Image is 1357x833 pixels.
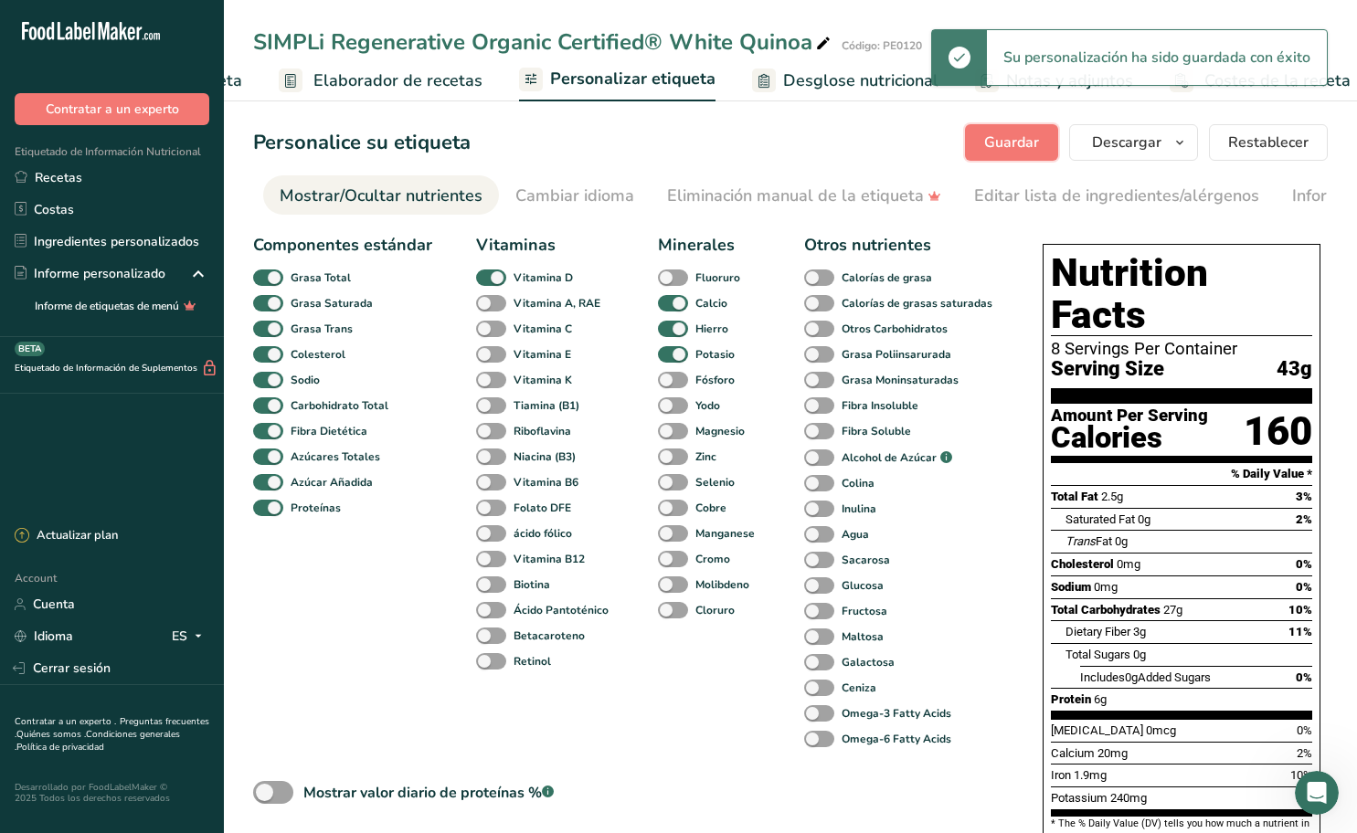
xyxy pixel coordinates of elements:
[514,525,572,542] b: ácido fólico
[695,602,735,618] b: Cloruro
[15,342,45,356] div: BETA
[667,184,941,208] div: Eliminación manual de la etiqueta
[19,616,53,628] span: Inicio
[1117,557,1140,571] span: 0mg
[842,295,992,311] b: Calorías de grasas saturadas
[515,184,634,208] div: Cambiar idioma
[987,30,1327,85] div: Su personalización ha sido guardada con éxito
[1228,132,1309,153] span: Restablecer
[172,626,209,648] div: ES
[1138,512,1150,526] span: 0g
[27,334,48,356] img: Reem avatar
[65,469,499,483] span: Need help with your subscription plan? We're just a message away!
[1051,768,1071,782] span: Iron
[1296,490,1312,503] span: 3%
[842,372,959,388] b: Grasa Moninsaturadas
[1051,340,1312,358] div: 8 Servings Per Container
[291,321,353,337] b: Grasa Trans
[207,351,287,370] div: • Hace 4sem
[695,321,728,337] b: Hierro
[1051,463,1312,485] section: % Daily Value *
[783,69,938,93] span: Desglose nutricional
[695,551,730,567] b: Cromo
[842,449,937,466] b: Alcohol de Azúcar
[695,295,727,311] b: Calcio
[1051,252,1312,336] h1: Nutrition Facts
[476,233,614,258] div: Vitaminas
[291,397,388,414] b: Carbohidrato Total
[65,80,171,100] div: [PERSON_NAME]
[65,148,120,167] div: Rachelle
[1051,580,1091,594] span: Sodium
[123,216,203,235] div: • Hace 3sem
[279,60,482,101] a: Elaborador de recetas
[842,397,918,414] b: Fibra Insoluble
[21,130,58,166] img: Profile image for Rachelle
[514,653,551,670] b: Retinol
[60,333,1161,348] span: ¡Gracias por visitar [DOMAIN_NAME]! Selecciona de nuestras preguntas comunes a continuación o env...
[514,269,573,286] b: Vitamina D
[291,423,367,439] b: Fibra Dietética
[695,525,755,542] b: Manganese
[15,782,209,804] div: Desarrollado por FoodLabelMaker © 2025 Todos los derechos reservados
[291,448,380,465] b: Azúcares Totales
[695,448,716,465] b: Zinc
[1065,534,1112,548] span: Fat
[15,620,73,652] a: Idioma
[291,500,341,516] b: Proteínas
[1092,132,1161,153] span: Descargar
[161,616,206,628] span: Tickets
[65,216,120,235] div: Rachelle
[842,321,948,337] b: Otros Carbohidratos
[60,351,204,370] div: Food Label Maker, Inc.
[842,526,869,543] b: Agua
[1296,557,1312,571] span: 0%
[291,474,373,490] b: Azúcar Añadida
[291,269,351,286] b: Grasa Total
[1295,771,1339,815] iframe: Intercom live chat
[65,63,216,78] span: Califica la conversación
[1288,603,1312,617] span: 10%
[1110,791,1147,805] span: 240mg
[1065,534,1096,548] i: Trans
[514,500,571,516] b: Folato DFE
[21,468,58,504] div: Profile image for Food
[695,269,740,286] b: Fluoruro
[291,346,345,363] b: Colesterol
[842,654,895,670] b: Galactosa
[253,128,471,158] h1: Personalice su etiqueta
[65,486,96,505] div: Food
[804,233,998,258] div: Otros nutrientes
[65,266,458,280] span: Welcome to FoodLabelMaker! Need help? We’re here for you!
[18,349,40,371] img: Rana avatar
[514,397,579,414] b: Tiamina (B1)
[1133,648,1146,661] span: 0g
[514,346,571,363] b: Vitamina E
[1277,358,1312,381] span: 43g
[1051,791,1108,805] span: Potassium
[1080,670,1211,684] span: Includes Added Sugars
[842,37,922,54] div: Código: PE0120
[514,474,578,490] b: Vitamina B6
[519,58,716,102] a: Personalizar etiqueta
[21,197,58,234] img: Profile image for Rachelle
[514,602,609,618] b: Ácido Pantoténico
[1290,768,1312,782] span: 10%
[842,603,887,619] b: Fructosa
[100,283,179,302] div: • Hace 4sem
[21,62,58,99] img: Profile image for Rana
[1074,768,1107,782] span: 1.9mg
[695,397,720,414] b: Yodo
[65,283,96,302] div: Food
[842,501,876,517] b: Inulina
[1065,648,1130,661] span: Total Sugars
[658,233,760,258] div: Minerales
[514,576,550,593] b: Biotina
[291,295,373,311] b: Grasa Saturada
[15,715,209,741] a: Preguntas frecuentes .
[514,627,585,644] b: Betacaroteno
[1297,746,1312,760] span: 2%
[1297,723,1312,737] span: 0%
[1094,580,1118,594] span: 0mg
[842,346,951,363] b: Grasa Poliinsarurada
